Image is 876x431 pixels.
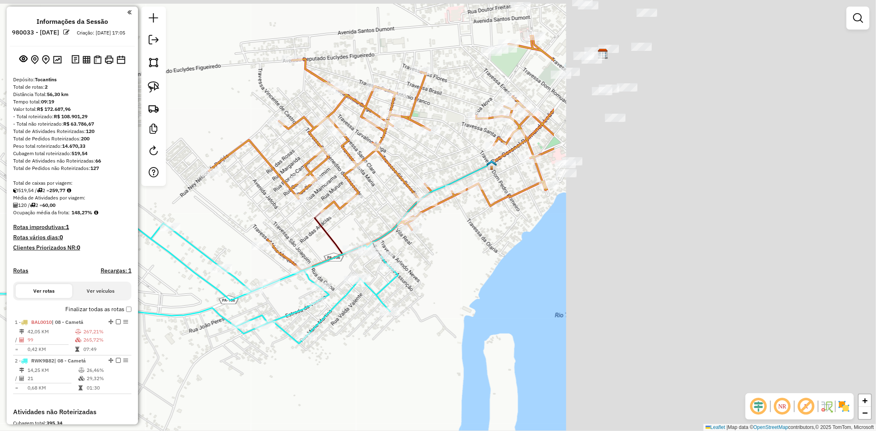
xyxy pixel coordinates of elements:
[13,187,131,194] div: 519,54 / 2 =
[30,203,35,208] i: Total de rotas
[16,284,72,298] button: Ver rotas
[74,29,129,37] div: Criação: [DATE] 17:05
[15,319,83,325] span: 1 -
[42,202,55,208] strong: 60,00
[27,345,75,353] td: 0,42 KM
[70,53,81,66] button: Logs desbloquear sessão
[86,374,128,383] td: 29,32%
[13,105,131,113] div: Valor total:
[13,202,131,209] div: 120 / 2 =
[598,48,608,59] img: Tocantins
[13,128,131,135] div: Total de Atividades Roteirizadas:
[83,336,128,344] td: 265,72%
[13,179,131,187] div: Total de caixas por viagem:
[116,319,121,324] em: Finalizar rota
[837,400,851,413] img: Exibir/Ocultar setores
[62,143,85,149] strong: 14.670,33
[37,106,71,112] strong: R$ 172.687,96
[65,305,131,314] label: Finalizar todas as rotas
[13,203,18,208] i: Total de Atividades
[862,408,868,418] span: −
[13,91,131,98] div: Distância Total:
[72,284,129,298] button: Ver veículos
[75,337,81,342] i: % de utilização da cubagem
[859,407,871,419] a: Zoom out
[29,53,40,66] button: Centralizar mapa no depósito ou ponto de apoio
[31,358,54,364] span: RWK9B82
[13,76,131,83] div: Depósito:
[78,385,83,390] i: Tempo total em rota
[27,374,78,383] td: 21
[127,7,131,17] a: Clique aqui para minimizar o painel
[19,368,24,373] i: Distância Total
[86,384,128,392] td: 01:30
[49,187,65,193] strong: 259,77
[15,358,86,364] span: 2 -
[145,99,163,117] a: Criar rota
[83,345,128,353] td: 07:49
[54,358,86,364] span: | 08 - Cametá
[46,420,62,426] strong: 395,34
[13,165,131,172] div: Total de Pedidos não Roteirizados:
[86,366,128,374] td: 26,46%
[35,76,57,83] strong: Tocantins
[796,397,816,416] span: Exibir rótulo
[37,18,108,25] h4: Informações da Sessão
[850,10,866,26] a: Exibir filtros
[13,267,28,274] h4: Rotas
[40,53,51,66] button: Adicionar Atividades
[13,98,131,105] div: Tempo total:
[63,29,69,35] em: Alterar nome da sessão
[27,366,78,374] td: 14,25 KM
[773,397,792,416] span: Ocultar NR
[81,135,90,142] strong: 200
[123,319,128,324] em: Opções
[18,53,29,66] button: Exibir sessão original
[862,395,868,406] span: +
[145,121,162,139] a: Criar modelo
[71,209,92,215] strong: 148,27%
[37,188,42,193] i: Total de rotas
[145,32,162,50] a: Exportar sessão
[12,29,59,36] h6: 980033 - [DATE]
[13,234,131,241] h4: Rotas vários dias:
[108,358,113,363] em: Alterar sequência das rotas
[101,267,131,274] h4: Recargas: 1
[13,113,131,120] div: - Total roteirizado:
[51,54,63,65] button: Otimizar todas as rotas
[75,329,81,334] i: % de utilização do peso
[94,210,98,215] em: Média calculada utilizando a maior ocupação (%Peso ou %Cubagem) de cada rota da sessão. Rotas cro...
[145,142,162,161] a: Reroteirizar Sessão
[103,54,115,66] button: Imprimir Rotas
[15,374,19,383] td: /
[15,345,19,353] td: =
[706,424,725,430] a: Leaflet
[19,329,24,334] i: Distância Total
[126,307,131,312] input: Finalizar todas as rotas
[60,234,63,241] strong: 0
[13,209,70,215] span: Ocupação média da frota:
[145,10,162,28] a: Nova sessão e pesquisa
[13,157,131,165] div: Total de Atividades não Roteirizadas:
[78,368,85,373] i: % de utilização do peso
[754,424,789,430] a: OpenStreetMap
[13,420,131,427] div: Cubagem total:
[66,223,69,231] strong: 1
[13,120,131,128] div: - Total não roteirizado:
[13,83,131,91] div: Total de rotas:
[31,319,52,325] span: BAL0010
[27,328,75,336] td: 42,05 KM
[63,121,94,127] strong: R$ 63.786,67
[52,319,83,325] span: | 08 - Cametá
[148,103,159,114] img: Criar rota
[13,244,131,251] h4: Clientes Priorizados NR:
[67,188,71,193] i: Meta Caixas/viagem: 1,00 Diferença: 258,77
[45,84,48,90] strong: 2
[13,150,131,157] div: Cubagem total roteirizado:
[81,54,92,65] button: Visualizar relatório de Roteirização
[749,397,768,416] span: Ocultar deslocamento
[820,400,833,413] img: Fluxo de ruas
[15,384,19,392] td: =
[15,336,19,344] td: /
[95,158,101,164] strong: 66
